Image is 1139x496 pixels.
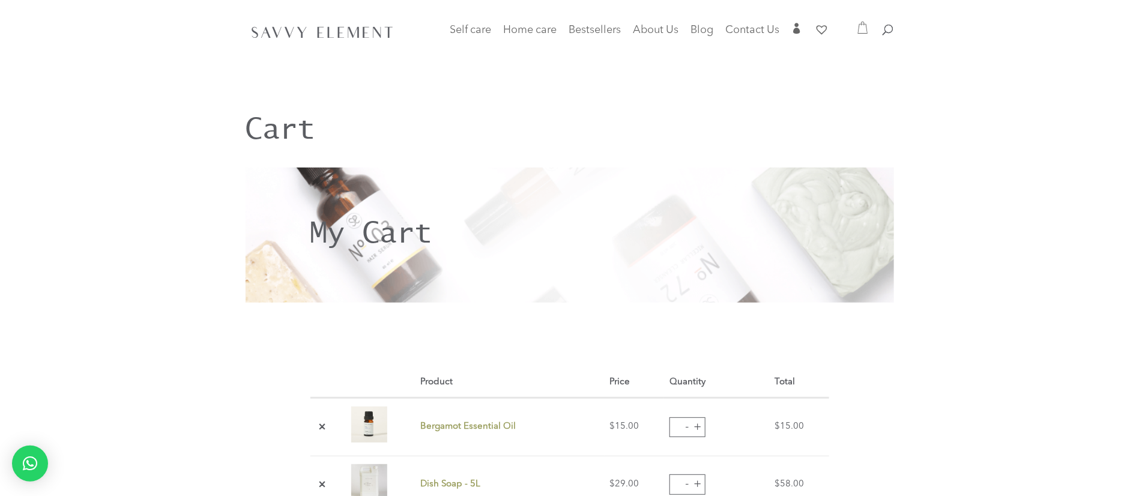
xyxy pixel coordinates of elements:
[691,26,714,43] a: Blog
[248,22,397,41] img: SavvyElement
[792,23,803,34] span: 
[310,216,829,254] h1: My Cart
[415,368,605,398] th: Product
[610,422,615,431] span: $
[678,418,696,436] button: -
[450,26,492,50] a: Self care
[610,480,639,489] bdi: 29.00
[633,26,679,43] a: About Us
[691,25,714,35] span: Blog
[678,475,696,493] button: -
[504,26,557,50] a: Home care
[775,422,780,431] span: $
[792,23,803,43] a: 
[775,480,780,489] span: $
[315,420,329,434] a: Remove this item
[610,422,639,431] bdi: 15.00
[351,407,387,443] img: Savvy Element Bergamot Essential Oil – 100% pure uplifting oil for mood balance and skin clarity ...
[569,26,621,43] a: Bestsellers
[775,422,804,431] bdi: 15.00
[450,25,492,35] span: Self care
[689,476,707,494] button: +
[769,368,829,398] th: Total
[610,480,615,489] span: $
[633,25,679,35] span: About Us
[605,368,664,398] th: Price
[569,25,621,35] span: Bestsellers
[421,480,481,489] a: Dish Soap - 5L
[315,478,329,492] a: Remove this item
[504,25,557,35] span: Home care
[664,368,769,398] th: Quantity
[726,26,780,43] a: Contact Us
[689,419,707,437] button: +
[775,480,804,489] bdi: 58.00
[246,112,894,150] h1: Cart
[421,422,516,431] a: Bergamot Essential Oil
[726,25,780,35] span: Contact Us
